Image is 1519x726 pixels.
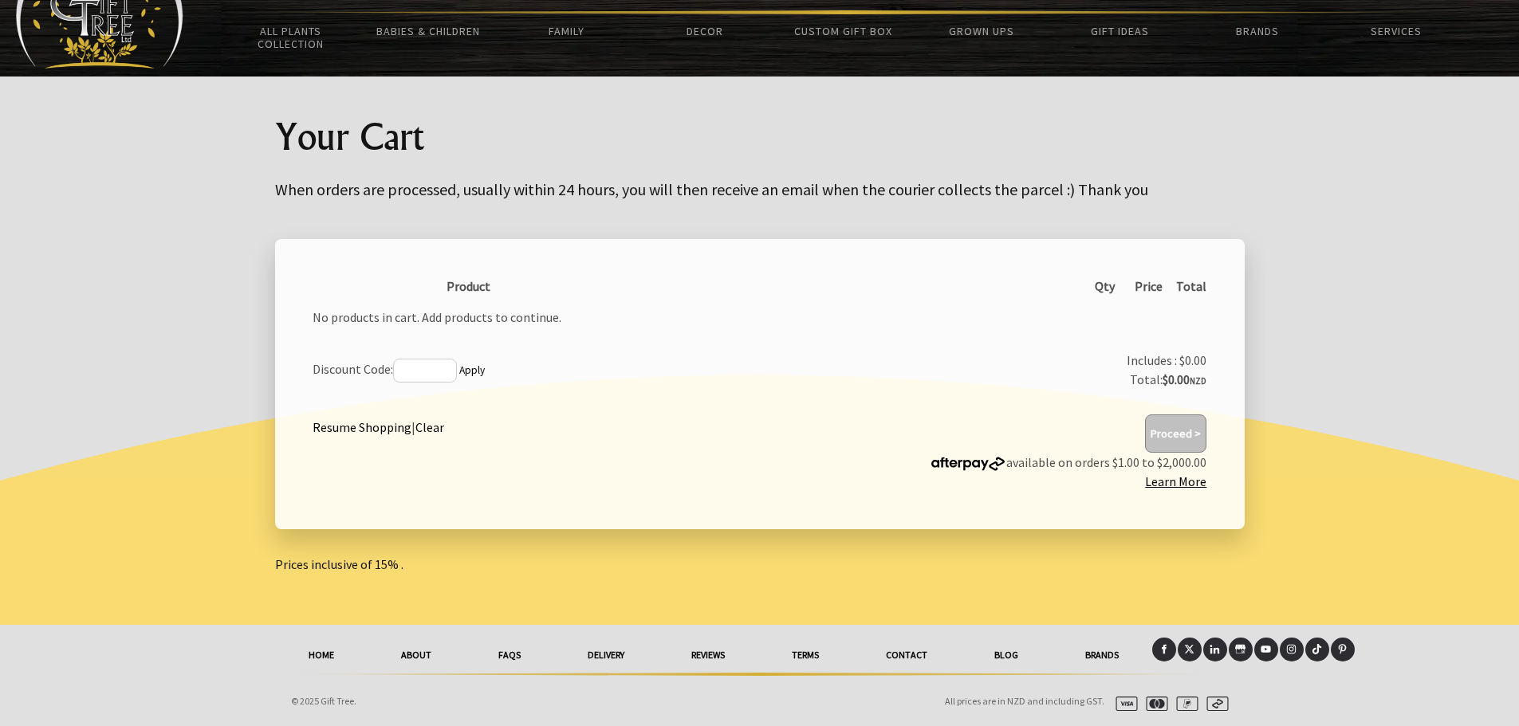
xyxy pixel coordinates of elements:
[307,301,1213,332] td: No products in cart. Add products to continue.
[275,638,368,673] a: HOME
[918,351,1207,370] div: Includes : $0.00
[1170,697,1198,711] img: paypal.svg
[1050,14,1188,48] a: Gift Ideas
[275,555,1245,574] p: Prices inclusive of 15% .
[554,638,658,673] a: delivery
[636,14,773,48] a: Decor
[313,419,411,435] a: Resume Shopping
[313,414,444,437] div: |
[360,14,498,48] a: Babies & Children
[498,14,636,48] a: Family
[1139,697,1168,711] img: mastercard.svg
[1200,697,1229,711] img: afterpay.svg
[291,695,356,707] span: © 2025 Gift Tree.
[275,115,1245,156] h1: Your Cart
[961,638,1052,673] a: Blog
[1203,638,1227,661] a: LinkedIn
[945,695,1104,707] span: All prices are in NZD and including GST.
[1089,271,1129,301] th: Qty
[918,370,1207,390] div: Total:
[1189,14,1327,48] a: Brands
[774,14,912,48] a: Custom Gift Box
[1145,414,1206,453] button: Proceed >
[852,638,961,673] a: Contact
[1280,638,1304,661] a: Instagram
[1331,638,1355,661] a: Pinterest
[393,359,457,383] input: If you have a discount code, enter it here and press 'Apply'.
[1327,14,1465,48] a: Services
[1305,638,1329,661] a: Tiktok
[307,345,912,396] td: Discount Code:
[368,638,465,673] a: About
[275,179,1148,199] big: When orders are processed, usually within 24 hours, you will then receive an email when the couri...
[1052,638,1152,673] a: Brands
[1169,271,1213,301] th: Total
[1190,375,1206,387] span: NZD
[441,271,1089,301] th: Product
[930,453,1206,491] p: available on orders $1.00 to $2,000.00
[222,14,360,61] a: All Plants Collection
[1152,638,1176,661] a: Facebook
[459,363,485,377] a: Apply
[1145,473,1206,489] a: Learn More
[1254,638,1278,661] a: Youtube
[415,419,444,435] a: Clear
[912,14,1050,48] a: Grown Ups
[1129,271,1169,301] th: Price
[758,638,852,673] a: Terms
[1178,638,1202,661] a: X (Twitter)
[930,457,1006,471] img: Afterpay
[465,638,554,673] a: FAQs
[658,638,758,673] a: reviews
[1163,371,1206,387] strong: $0.00
[1109,697,1138,711] img: visa.svg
